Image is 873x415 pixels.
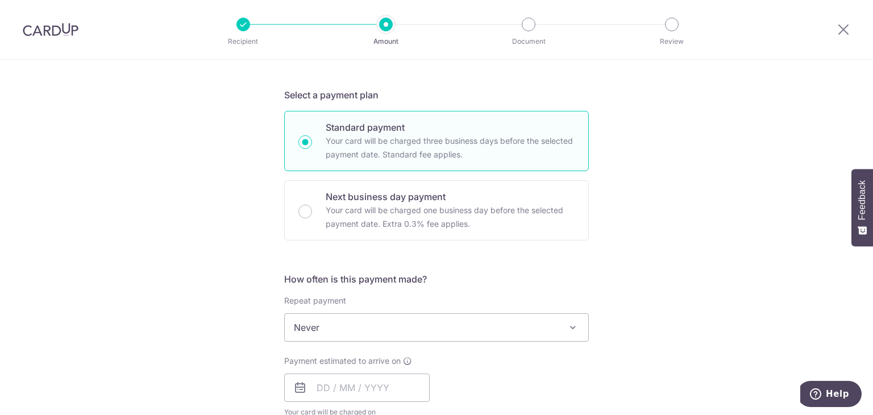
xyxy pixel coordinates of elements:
span: Feedback [857,180,867,220]
iframe: Opens a widget where you can find more information [800,381,862,409]
span: Never [284,313,589,342]
p: Amount [344,36,428,47]
p: Your card will be charged one business day before the selected payment date. Extra 0.3% fee applies. [326,204,575,231]
p: Recipient [201,36,285,47]
button: Feedback - Show survey [851,169,873,246]
p: Document [487,36,571,47]
span: Payment estimated to arrive on [284,355,401,367]
p: Next business day payment [326,190,575,204]
label: Repeat payment [284,295,346,306]
h5: How often is this payment made? [284,272,589,286]
h5: Select a payment plan [284,88,589,102]
span: Never [285,314,588,341]
img: CardUp [23,23,78,36]
input: DD / MM / YYYY [284,374,430,402]
p: Standard payment [326,121,575,134]
p: Your card will be charged three business days before the selected payment date. Standard fee appl... [326,134,575,161]
p: Review [630,36,714,47]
